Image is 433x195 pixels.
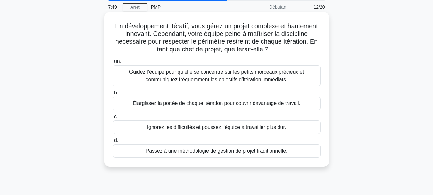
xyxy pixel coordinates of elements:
font: Ignorez les difficultés et poussez l’équipe à travailler plus dur. [147,124,286,130]
font: Guidez l’équipe pour qu’elle se concentre sur les petits morceaux précieux et communiquez fréquem... [129,69,304,82]
font: Arrêt [130,5,140,10]
font: PMP [151,4,161,10]
font: En développement itératif, vous gérez un projet complexe et hautement innovant. Cependant, votre ... [115,22,318,53]
a: Arrêt [123,3,147,11]
font: c. [114,114,118,119]
font: Élargissez la portée de chaque itération pour couvrir davantage de travail. [133,101,300,106]
font: 12/20 [313,4,325,10]
font: un. [114,58,121,64]
font: 7:49 [108,4,117,10]
font: b. [114,90,118,95]
font: d. [114,137,118,143]
font: Débutant [269,4,287,10]
font: Passez à une méthodologie de gestion de projet traditionnelle. [146,148,287,154]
